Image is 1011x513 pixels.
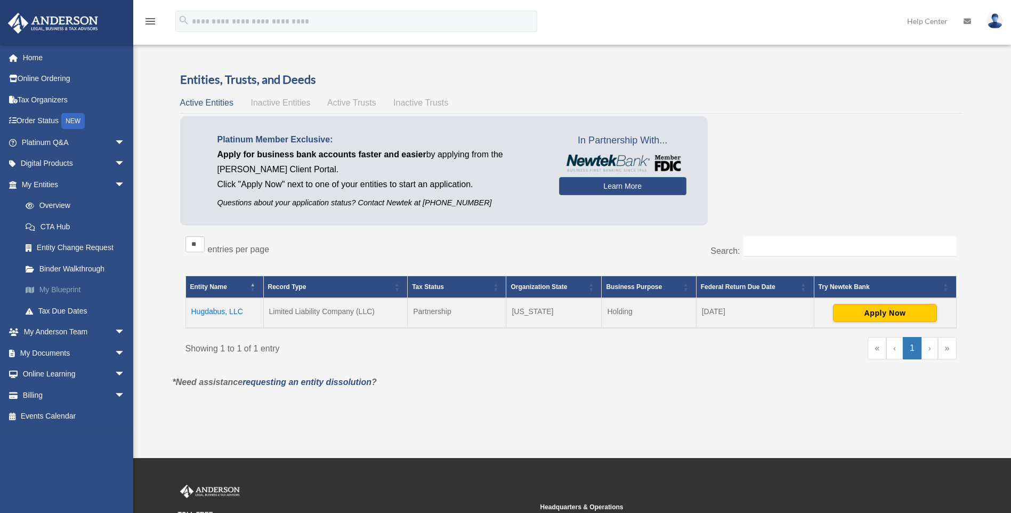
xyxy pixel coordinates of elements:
[987,13,1003,29] img: User Pic
[559,132,686,149] span: In Partnership With...
[185,337,563,356] div: Showing 1 to 1 of 1 entry
[250,98,310,107] span: Inactive Entities
[7,47,141,68] a: Home
[408,276,506,298] th: Tax Status: Activate to sort
[173,378,377,387] em: *Need assistance ?
[144,19,157,28] a: menu
[696,298,814,328] td: [DATE]
[61,113,85,129] div: NEW
[115,384,136,406] span: arrow_drop_down
[7,132,141,153] a: Platinum Q&Aarrow_drop_down
[180,98,233,107] span: Active Entities
[868,337,886,359] a: First
[564,155,681,172] img: NewtekBankLogoSM.png
[606,283,662,291] span: Business Purpose
[115,174,136,196] span: arrow_drop_down
[814,276,956,298] th: Try Newtek Bank : Activate to sort
[393,98,448,107] span: Inactive Trusts
[506,276,602,298] th: Organization State: Activate to sort
[710,246,740,255] label: Search:
[412,283,444,291] span: Tax Status
[263,276,408,298] th: Record Type: Activate to sort
[602,298,696,328] td: Holding
[696,276,814,298] th: Federal Return Due Date: Activate to sort
[268,283,306,291] span: Record Type
[7,384,141,406] a: Billingarrow_drop_down
[819,280,940,293] div: Try Newtek Bank
[7,322,141,343] a: My Anderson Teamarrow_drop_down
[217,177,543,192] p: Click "Apply Now" next to one of your entities to start an application.
[602,276,696,298] th: Business Purpose: Activate to sort
[15,258,141,279] a: Binder Walkthrough
[540,502,895,513] small: Headquarters & Operations
[217,147,543,177] p: by applying from the [PERSON_NAME] Client Portal.
[833,304,937,322] button: Apply Now
[506,298,602,328] td: [US_STATE]
[115,364,136,386] span: arrow_drop_down
[242,378,371,387] a: requesting an entity dissolution
[7,342,141,364] a: My Documentsarrow_drop_down
[217,150,426,159] span: Apply for business bank accounts faster and easier
[217,196,543,210] p: Questions about your application status? Contact Newtek at [PHONE_NUMBER]
[144,15,157,28] i: menu
[886,337,903,359] a: Previous
[7,89,141,110] a: Tax Organizers
[185,276,263,298] th: Entity Name: Activate to invert sorting
[15,237,141,259] a: Entity Change Request
[263,298,408,328] td: Limited Liability Company (LLC)
[7,364,141,385] a: Online Learningarrow_drop_down
[115,132,136,154] span: arrow_drop_down
[115,322,136,343] span: arrow_drop_down
[701,283,775,291] span: Federal Return Due Date
[7,68,141,90] a: Online Ordering
[511,283,567,291] span: Organization State
[903,337,921,359] a: 1
[15,279,141,301] a: My Blueprint
[938,337,957,359] a: Last
[190,283,227,291] span: Entity Name
[327,98,376,107] span: Active Trusts
[7,110,141,132] a: Order StatusNEW
[15,300,141,322] a: Tax Due Dates
[7,406,141,427] a: Events Calendar
[180,71,962,88] h3: Entities, Trusts, and Deeds
[408,298,506,328] td: Partnership
[15,195,136,217] a: Overview
[559,177,686,195] a: Learn More
[178,485,242,499] img: Anderson Advisors Platinum Portal
[185,298,263,328] td: Hugdabus, LLC
[115,342,136,364] span: arrow_drop_down
[5,13,101,34] img: Anderson Advisors Platinum Portal
[921,337,938,359] a: Next
[208,245,270,254] label: entries per page
[7,153,141,174] a: Digital Productsarrow_drop_down
[7,174,141,195] a: My Entitiesarrow_drop_down
[217,132,543,147] p: Platinum Member Exclusive:
[178,14,190,26] i: search
[115,153,136,175] span: arrow_drop_down
[15,216,141,237] a: CTA Hub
